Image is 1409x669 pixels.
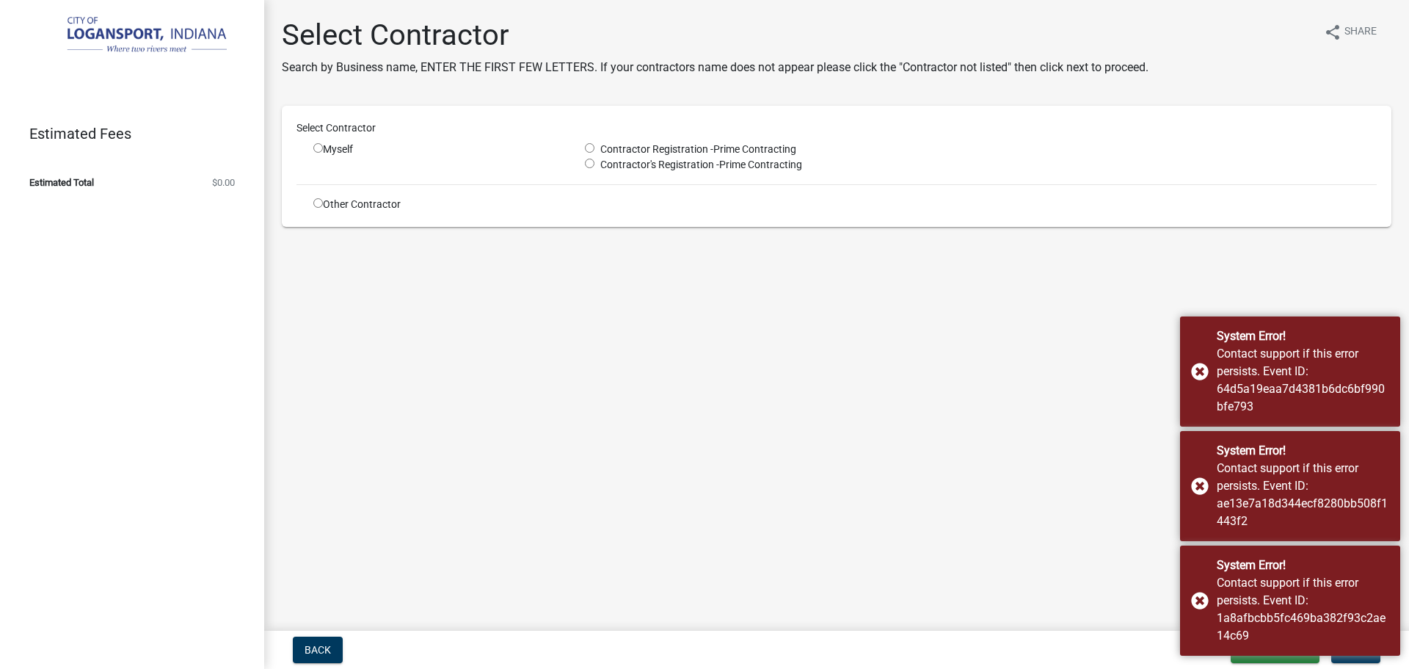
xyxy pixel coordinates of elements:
div: System Error! [1217,328,1389,345]
a: Estimated Fees [12,119,241,148]
span: Contractor's Registration - [594,159,719,170]
div: System Error! [1217,442,1389,460]
div: Prime Contracting [574,157,1388,173]
div: System Error! [1217,557,1389,574]
div: Other Contractor [302,197,574,212]
span: Estimated Total [29,178,94,187]
div: Contact support if this error persists. Event ID: 64d5a19eaa7d4381b6dc6bf990bfe793 [1217,345,1389,416]
div: Select Contractor [285,120,1388,136]
span: Contractor Registration - [594,143,713,155]
div: Myself [313,142,563,157]
div: Contact support if this error persists. Event ID: ae13e7a18d344ecf8280bb508f1443f2 [1217,460,1389,530]
span: Share [1344,23,1377,41]
div: Contact support if this error persists. Event ID: 1a8afbcbb5fc469ba382f93c2ae14c69 [1217,574,1389,645]
span: Back [305,644,331,656]
span: $0.00 [212,178,235,187]
div: Prime Contracting [574,142,1388,157]
p: Search by Business name, ENTER THE FIRST FEW LETTERS. If your contractors name does not appear pl... [282,59,1148,76]
button: Back [293,637,343,663]
img: City of Logansport, Indiana [29,15,241,57]
i: share [1324,23,1341,41]
button: shareShare [1312,18,1388,46]
h1: Select Contractor [282,18,1148,53]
